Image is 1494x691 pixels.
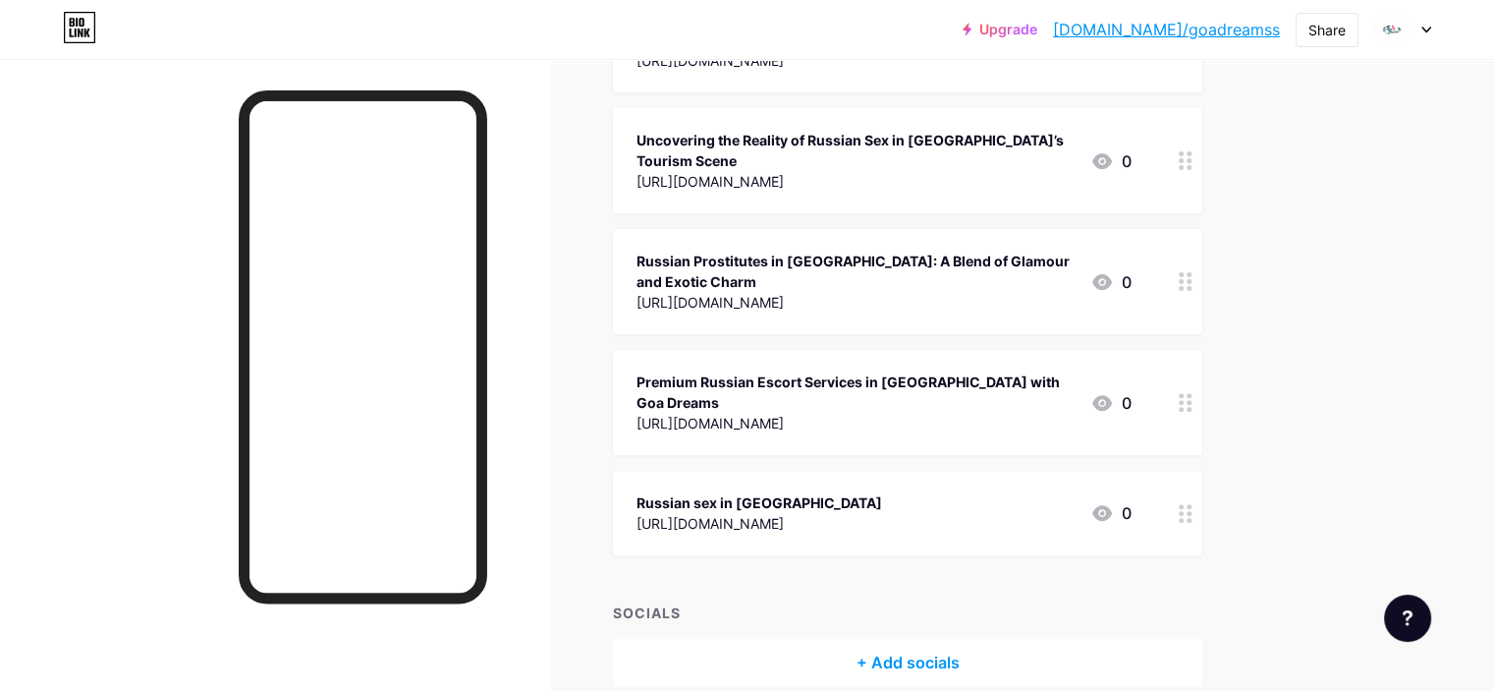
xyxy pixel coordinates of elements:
div: + Add socials [613,639,1202,686]
div: [URL][DOMAIN_NAME] [636,171,1075,192]
div: Russian sex in [GEOGRAPHIC_DATA]​ [636,492,882,513]
div: Premium Russian Escort Services in [GEOGRAPHIC_DATA] with Goa Dreams [636,372,1075,413]
div: 0 [1090,270,1132,294]
div: [URL][DOMAIN_NAME] [636,413,1075,433]
a: Upgrade [963,22,1037,37]
div: 0 [1090,501,1132,525]
img: goadreamss [1373,11,1411,48]
div: [URL][DOMAIN_NAME] [636,513,882,534]
div: SOCIALS [613,603,1202,623]
div: Russian Prostitutes in [GEOGRAPHIC_DATA]: A Blend of Glamour and Exotic Charm [636,251,1075,292]
div: [URL][DOMAIN_NAME] [636,292,1075,313]
div: Share [1308,20,1346,40]
div: Uncovering the Reality of Russian Sex in [GEOGRAPHIC_DATA]’s Tourism Scene [636,130,1075,171]
a: [DOMAIN_NAME]/goadreamss [1053,18,1280,41]
div: 0 [1090,391,1132,415]
div: 0 [1090,149,1132,173]
div: [URL][DOMAIN_NAME] [636,50,1075,71]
